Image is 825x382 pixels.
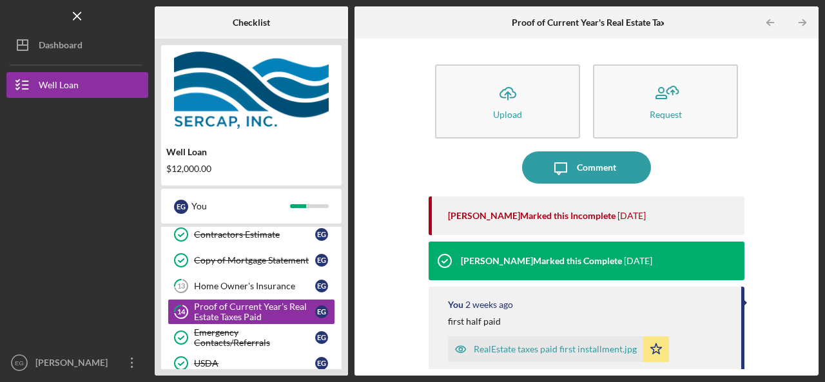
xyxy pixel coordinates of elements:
[624,256,652,266] time: 2025-09-15 13:45
[168,350,335,376] a: USDAEG
[194,255,315,265] div: Copy of Mortgage Statement
[650,110,682,119] div: Request
[233,17,270,28] b: Checklist
[174,200,188,214] div: E G
[168,247,335,273] a: Copy of Mortgage StatementEG
[194,358,315,368] div: USDA
[32,350,116,379] div: [PERSON_NAME]
[177,308,186,316] tspan: 14
[465,300,513,310] time: 2025-09-13 12:44
[6,32,148,58] button: Dashboard
[194,281,315,291] div: Home Owner's Insurance
[15,359,24,367] text: EG
[166,164,336,174] div: $12,000.00
[593,64,738,138] button: Request
[194,327,315,348] div: Emergency Contacts/Referrals
[6,72,148,98] button: Well Loan
[493,110,522,119] div: Upload
[315,254,328,267] div: E G
[577,151,616,184] div: Comment
[461,256,622,266] div: [PERSON_NAME] Marked this Complete
[168,273,335,299] a: 13Home Owner's InsuranceEG
[39,32,82,61] div: Dashboard
[161,52,342,129] img: Product logo
[39,72,79,101] div: Well Loan
[435,64,580,138] button: Upload
[194,301,315,322] div: Proof of Current Year's Real Estate Taxes Paid
[512,17,694,28] b: Proof of Current Year's Real Estate Taxes Paid
[315,280,328,292] div: E G
[522,151,651,184] button: Comment
[177,282,185,291] tspan: 13
[168,299,335,325] a: 14Proof of Current Year's Real Estate Taxes PaidEG
[166,147,336,157] div: Well Loan
[474,344,637,354] div: RealEstate taxes paid first installment.jpg
[315,305,328,318] div: E G
[168,325,335,350] a: Emergency Contacts/ReferralsEG
[448,336,669,362] button: RealEstate taxes paid first installment.jpg
[168,222,335,247] a: Contractors EstimateEG
[315,331,328,344] div: E G
[191,195,290,217] div: You
[6,350,148,376] button: EG[PERSON_NAME]
[617,211,646,221] time: 2025-09-15 13:46
[315,357,328,370] div: E G
[194,229,315,240] div: Contractors Estimate
[448,300,463,310] div: You
[448,316,501,327] div: first half paid
[448,211,616,221] div: [PERSON_NAME] Marked this Incomplete
[315,228,328,241] div: E G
